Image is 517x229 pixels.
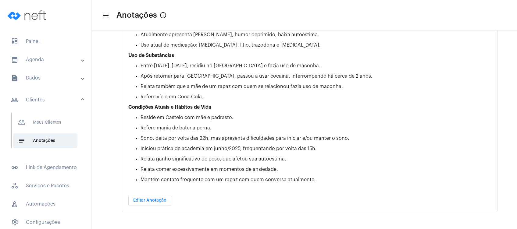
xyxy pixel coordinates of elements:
mat-icon: sidenav icon [18,137,25,144]
span: sidenav icon [11,182,18,189]
mat-icon: sidenav icon [11,164,18,171]
mat-icon: sidenav icon [18,119,25,126]
strong: Uso de Substâncias [128,53,174,58]
p: Mantém contato frequente com um rapaz com quem conversa atualmente. [141,177,491,182]
p: Iniciou prática de academia em junho/2025, frequentando por volta das 15h. [141,146,491,151]
span: sidenav icon [11,200,18,208]
strong: Condições Atuais e Hábitos de Vida [128,105,211,110]
p: Refere vício em Coca-Cola. [141,94,491,100]
span: Automações [6,197,85,211]
span: sidenav icon [11,38,18,45]
p: Após retornar para [GEOGRAPHIC_DATA], passou a usar cocaína, interrompendo há cerca de 2 anos. [141,73,491,79]
mat-expansion-panel-header: sidenav iconDados [4,71,91,85]
span: Editar Anotação [133,198,166,203]
mat-panel-title: Clientes [11,96,81,104]
p: Relata também que a mãe de um rapaz com quem se relacionou fazia uso de maconha. [141,84,491,89]
img: logo-neft-novo-2.png [5,3,51,27]
span: Painel [6,34,85,49]
mat-icon: sidenav icon [102,12,109,19]
mat-panel-title: Agenda [11,56,81,63]
mat-panel-title: Dados [11,74,81,82]
p: Sono: deita por volta das 22h, mas apresenta dificuldades para iniciar e/ou manter o sono. [141,136,491,141]
mat-icon: sidenav icon [11,56,18,63]
mat-icon: sidenav icon [11,96,18,104]
div: sidenav iconClientes [4,110,91,157]
span: Anotações [116,10,157,20]
mat-expansion-panel-header: sidenav iconAgenda [4,52,91,67]
p: Reside em Castelo com mãe e padrasto. [141,115,491,120]
span: Link de Agendamento [6,160,85,175]
button: Editar Anotação [128,195,171,206]
p: Uso atual de medicação: [MEDICAL_DATA], lítio, trazodona e [MEDICAL_DATA]. [141,42,491,48]
p: Relata comer excessivamente em momentos de ansiedade. [141,167,491,172]
span: Anotações [13,133,77,148]
span: Serviços e Pacotes [6,178,85,193]
p: Relata ganho significativo de peso, que afetou sua autoestima. [141,156,491,162]
span: Meus Clientes [13,115,77,130]
mat-icon: sidenav icon [11,74,18,82]
mat-icon: info_outlined [159,12,167,19]
p: Atualmente apresenta [PERSON_NAME], humor deprimido, baixa autoestima. [141,32,491,37]
p: Entre [DATE]–[DATE], residiu no [GEOGRAPHIC_DATA] e fazia uso de maconha. [141,63,491,69]
span: sidenav icon [11,219,18,226]
p: Refere mania de bater a perna. [141,125,491,131]
mat-expansion-panel-header: sidenav iconClientes [4,90,91,110]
